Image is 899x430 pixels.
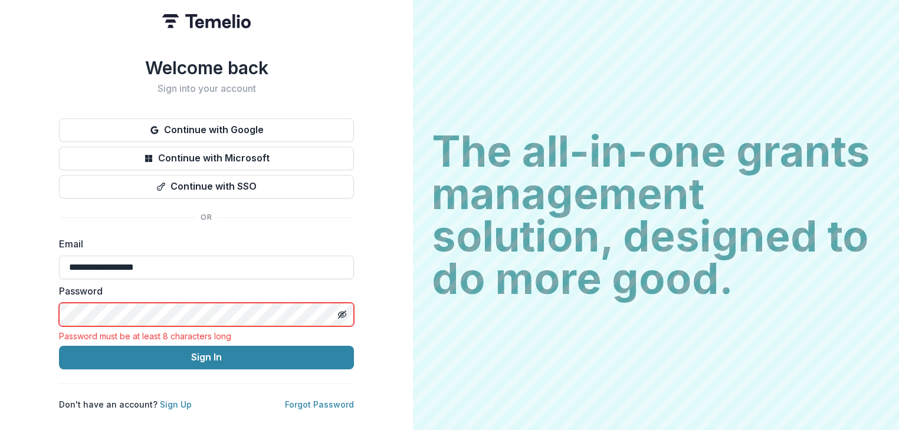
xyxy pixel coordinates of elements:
[59,346,354,369] button: Sign In
[59,175,354,199] button: Continue with SSO
[285,399,354,409] a: Forgot Password
[59,57,354,78] h1: Welcome back
[59,237,347,251] label: Email
[59,398,192,411] p: Don't have an account?
[59,118,354,142] button: Continue with Google
[59,284,347,298] label: Password
[162,14,251,28] img: Temelio
[59,147,354,170] button: Continue with Microsoft
[59,331,354,341] div: Password must be at least 8 characters long
[160,399,192,409] a: Sign Up
[59,83,354,94] h2: Sign into your account
[333,305,352,324] button: Toggle password visibility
